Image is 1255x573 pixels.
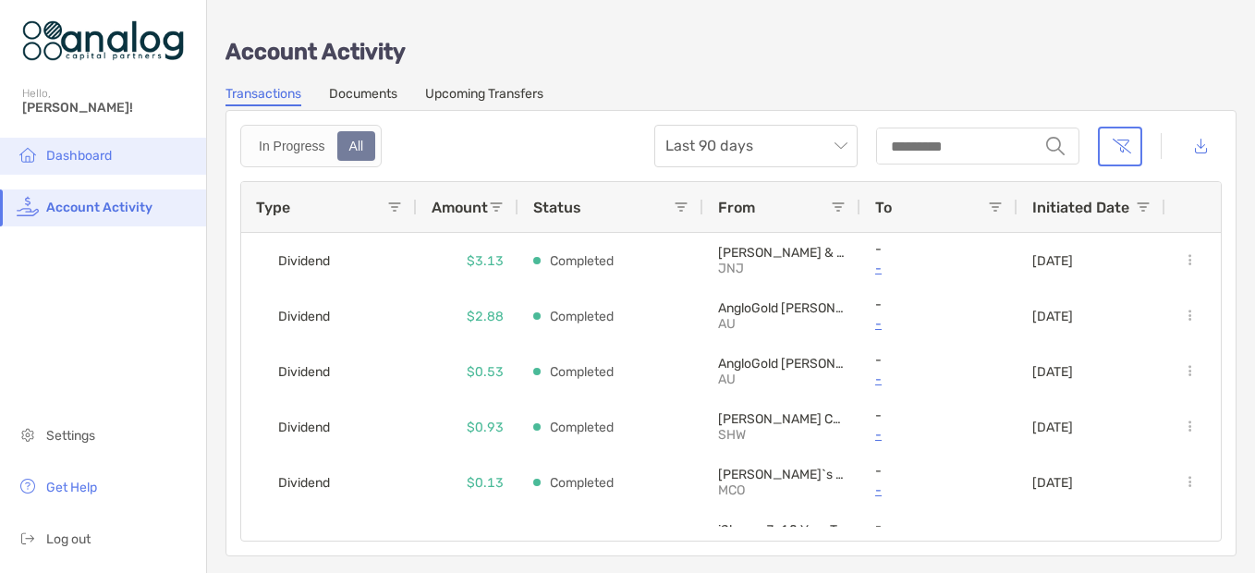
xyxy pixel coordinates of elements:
p: Johnson & Johnson [718,245,846,261]
p: Completed [550,471,614,494]
p: [DATE] [1032,253,1073,269]
p: - [875,297,1003,312]
span: Status [533,199,581,216]
a: - [875,368,1003,391]
p: JNJ [718,261,846,276]
a: - [875,423,1003,446]
p: Completed [550,305,614,328]
p: - [875,518,1003,534]
span: Dividend [278,468,330,498]
p: Sherwin-Williams Company (The) [718,411,846,427]
span: To [875,199,892,216]
a: - [875,479,1003,502]
img: input icon [1046,137,1065,155]
p: - [875,241,1003,257]
button: Clear filters [1098,127,1142,166]
p: $3.13 [467,250,504,273]
p: - [875,408,1003,423]
span: From [718,199,755,216]
p: SHW [718,427,846,443]
p: AU [718,372,846,387]
p: Completed [550,416,614,439]
span: Type [256,199,290,216]
img: Zoe Logo [22,7,184,74]
img: activity icon [17,195,39,217]
span: Dividend [278,357,330,387]
div: segmented control [240,125,382,167]
div: In Progress [249,133,335,159]
img: settings icon [17,423,39,445]
div: All [339,133,374,159]
p: [DATE] [1032,309,1073,324]
p: MCO [718,482,846,498]
p: AU [718,316,846,332]
p: Moody`s Corporation [718,467,846,482]
p: [DATE] [1032,475,1073,491]
span: Dividend [278,301,330,332]
img: household icon [17,143,39,165]
a: - [875,257,1003,280]
p: Completed [550,360,614,384]
img: get-help icon [17,475,39,497]
span: Get Help [46,480,97,495]
p: Completed [550,250,614,273]
span: Account Activity [46,200,152,215]
p: Account Activity [225,41,1237,64]
span: Amount [432,199,488,216]
a: Transactions [225,86,301,106]
img: logout icon [17,527,39,549]
span: Initiated Date [1032,199,1129,216]
p: $0.53 [467,360,504,384]
span: Dividend [278,523,330,554]
a: Documents [329,86,397,106]
p: $0.93 [467,416,504,439]
span: Dividend [278,246,330,276]
span: Dashboard [46,148,112,164]
p: [DATE] [1032,420,1073,435]
p: $0.13 [467,471,504,494]
span: Dividend [278,412,330,443]
span: [PERSON_NAME]! [22,100,195,116]
span: Last 90 days [665,126,847,166]
a: Upcoming Transfers [425,86,543,106]
span: Settings [46,428,95,444]
span: Log out [46,531,91,547]
p: - [875,352,1003,368]
p: - [875,463,1003,479]
p: $2.88 [467,305,504,328]
p: iShares 7-10 Year Treasury Bond ETF [718,522,846,538]
a: - [875,312,1003,335]
p: AngloGold Ashanti Limited [718,356,846,372]
p: [DATE] [1032,364,1073,380]
p: AngloGold Ashanti Limited [718,300,846,316]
